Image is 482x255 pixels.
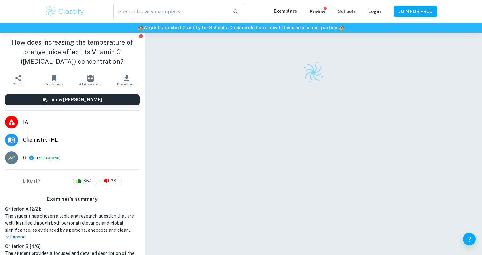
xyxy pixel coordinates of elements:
p: Review [310,8,325,15]
h6: Examiner's summary [3,195,142,203]
span: 🏫 [138,25,143,30]
button: Bookmark [36,71,72,89]
button: Help and Feedback [463,233,476,245]
input: Search for any exemplars... [113,3,228,20]
a: Login [369,9,381,14]
button: JOIN FOR FREE [394,6,437,17]
h6: Criterion A [ 2 / 2 ]: [5,206,140,213]
button: AI Assistant [72,71,108,89]
span: Chemistry - HL [23,136,140,144]
span: Share [13,82,24,86]
p: Expand [5,234,140,240]
img: Clastify logo [299,58,328,87]
p: 6 [23,154,26,162]
h1: How does increasing the temperature of orange juice affect its Vitamin C ([MEDICAL_DATA]) concent... [5,38,140,66]
div: 654 [73,176,97,186]
button: Download [108,71,144,89]
button: View [PERSON_NAME] [5,94,140,105]
img: AI Assistant [87,75,94,82]
img: Clastify logo [45,5,85,18]
span: 🏫 [339,25,344,30]
button: Breakdown [38,155,59,161]
span: Bookmark [45,82,64,86]
h1: The student has chosen a topic and research question that are well-justified through both persona... [5,213,140,234]
span: Download [117,82,136,86]
h6: View [PERSON_NAME] [51,96,102,103]
span: AI Assistant [79,82,102,86]
button: Report issue [139,34,143,39]
h6: We just launched Clastify for Schools. Click to learn how to become a school partner. [1,24,481,31]
span: IA [23,118,140,126]
span: 33 [107,178,120,184]
span: ( ) [37,155,61,161]
a: here [240,25,250,30]
p: Exemplars [274,8,297,15]
span: 654 [80,178,95,184]
a: Schools [338,9,356,14]
h6: Criterion B [ 4 / 6 ]: [5,243,140,250]
h6: Like it? [23,177,40,185]
div: 33 [100,176,122,186]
